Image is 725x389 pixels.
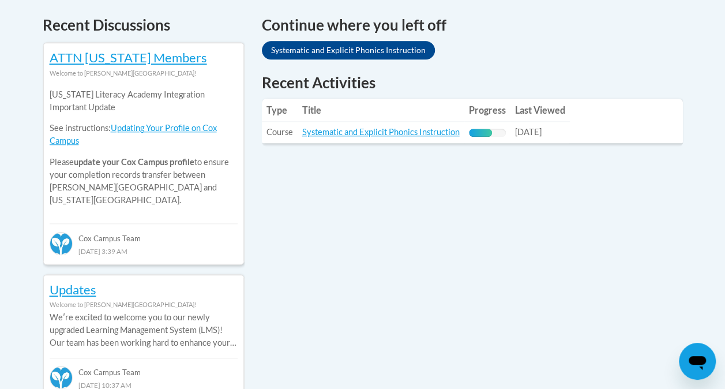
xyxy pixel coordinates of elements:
[50,67,238,80] div: Welcome to [PERSON_NAME][GEOGRAPHIC_DATA]!
[464,99,510,122] th: Progress
[50,223,238,244] div: Cox Campus Team
[50,245,238,257] div: [DATE] 3:39 AM
[50,298,238,311] div: Welcome to [PERSON_NAME][GEOGRAPHIC_DATA]!
[50,88,238,114] p: [US_STATE] Literacy Academy Integration Important Update
[302,127,460,137] a: Systematic and Explicit Phonics Instruction
[50,80,238,215] div: Please to ensure your completion records transfer between [PERSON_NAME][GEOGRAPHIC_DATA] and [US_...
[50,123,217,145] a: Updating Your Profile on Cox Campus
[50,282,96,297] a: Updates
[510,99,570,122] th: Last Viewed
[298,99,464,122] th: Title
[50,232,73,255] img: Cox Campus Team
[50,366,73,389] img: Cox Campus Team
[50,50,207,65] a: ATTN [US_STATE] Members
[515,127,542,137] span: [DATE]
[262,14,683,36] h4: Continue where you left off
[679,343,716,380] iframe: Button to launch messaging window
[266,127,293,137] span: Course
[43,14,245,36] h4: Recent Discussions
[50,311,238,349] p: Weʹre excited to welcome you to our newly upgraded Learning Management System (LMS)! Our team has...
[262,41,435,59] a: Systematic and Explicit Phonics Instruction
[469,129,493,137] div: Progress, %
[50,122,238,147] p: See instructions:
[262,72,683,93] h1: Recent Activities
[50,358,238,379] div: Cox Campus Team
[74,157,194,167] b: update your Cox Campus profile
[262,99,298,122] th: Type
